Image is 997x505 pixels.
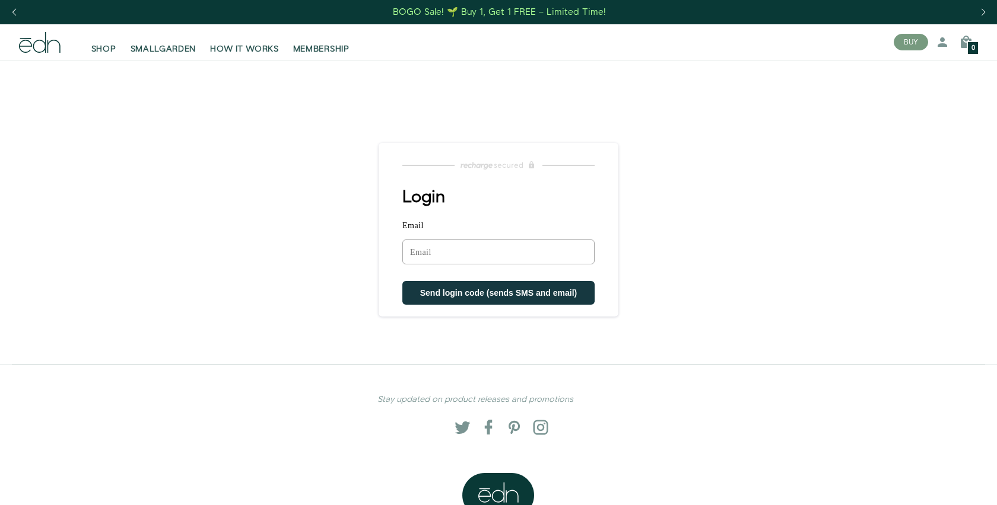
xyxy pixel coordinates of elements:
[402,281,595,305] button: Send login code (sends SMS and email)
[203,29,285,55] a: HOW IT WORKS
[392,3,608,21] a: BOGO Sale! 🌱 Buy 1, Get 1 FREE – Limited Time!
[420,288,577,298] span: Send login code (sends SMS and email)
[904,469,985,499] iframe: Opens a widget where you can find more information
[131,43,196,55] span: SMALLGARDEN
[84,29,123,55] a: SHOP
[91,43,116,55] span: SHOP
[971,45,975,52] span: 0
[210,43,278,55] span: HOW IT WORKS
[402,239,595,264] input: Email
[393,6,606,18] div: BOGO Sale! 🌱 Buy 1, Get 1 FREE – Limited Time!
[379,157,618,174] a: Recharge Subscriptions website
[377,394,573,405] em: Stay updated on product releases and promotions
[123,29,204,55] a: SMALLGARDEN
[293,43,350,55] span: MEMBERSHIP
[286,29,357,55] a: MEMBERSHIP
[894,34,928,50] button: BUY
[402,188,618,207] h1: Login
[402,221,595,235] label: Email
